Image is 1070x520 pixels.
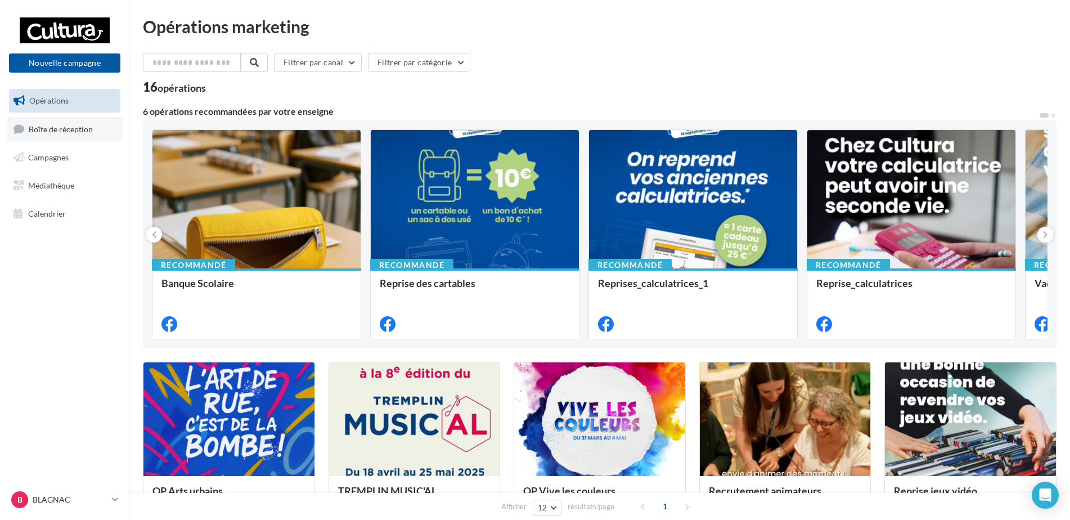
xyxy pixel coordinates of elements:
[29,124,93,133] span: Boîte de réception
[17,494,23,505] span: B
[568,501,614,512] span: résultats/page
[274,53,362,72] button: Filtrer par canal
[709,485,821,497] span: Recrutement animateurs
[152,259,235,271] div: Recommandé
[588,259,672,271] div: Recommandé
[28,153,69,162] span: Campagnes
[538,503,547,512] span: 12
[816,277,912,289] span: Reprise_calculatrices
[7,174,123,198] a: Médiathèque
[28,208,66,218] span: Calendrier
[161,277,234,289] span: Banque Scolaire
[501,501,527,512] span: Afficher
[1032,482,1059,509] div: Open Intercom Messenger
[7,146,123,169] a: Campagnes
[143,107,1038,116] div: 6 opérations recommandées par votre enseigne
[7,202,123,226] a: Calendrier
[33,494,107,505] p: BLAGNAC
[28,181,74,190] span: Médiathèque
[380,277,475,289] span: Reprise des cartables
[9,489,120,510] a: B BLAGNAC
[143,18,1056,35] div: Opérations marketing
[29,96,69,105] span: Opérations
[7,89,123,113] a: Opérations
[9,53,120,73] button: Nouvelle campagne
[894,485,977,497] span: Reprise jeux vidéo
[523,485,615,497] span: OP Vive les couleurs
[152,485,223,497] span: OP Arts urbains
[7,117,123,141] a: Boîte de réception
[598,277,708,289] span: Reprises_calculatrices_1
[158,83,206,93] div: opérations
[338,485,437,497] span: TREMPLIN MUSIC'AL
[533,500,561,515] button: 12
[656,497,674,515] span: 1
[370,259,453,271] div: Recommandé
[143,81,206,93] div: 16
[368,53,470,72] button: Filtrer par catégorie
[807,259,890,271] div: Recommandé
